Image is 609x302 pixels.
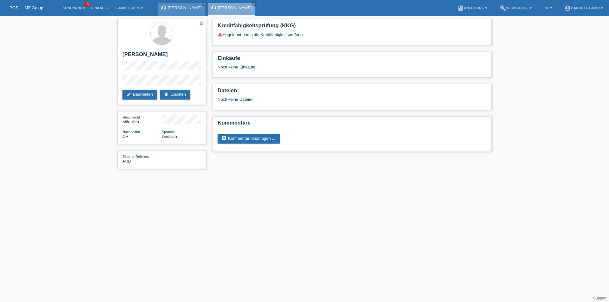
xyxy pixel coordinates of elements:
a: star_border [199,21,205,27]
a: account_circleHandeys GmbH ▾ [561,6,606,10]
a: close [252,2,257,6]
i: warning [218,32,223,37]
a: Kund*innen [59,6,88,10]
div: Abgelehnt durch die Kreditfähigkeitsprüfung. [218,32,487,42]
h2: Dateien [218,87,487,97]
h2: Kommentare [218,120,487,129]
span: 13 [84,2,90,7]
i: delete [164,92,169,97]
a: bookAnleitung ▾ [454,6,490,10]
a: POS — MF Group [10,5,43,10]
a: [PERSON_NAME] [218,5,252,10]
i: edit [126,92,131,97]
a: buildWerkzeuge ▾ [497,6,535,10]
i: close [203,2,206,5]
span: Geschlecht [122,115,140,119]
div: Noch keine Dateien [218,97,411,102]
i: comment [221,136,226,141]
span: Nationalität [122,130,140,134]
a: deleteLöschen [160,90,190,100]
span: Externe Referenz [122,155,150,158]
span: Sprache [162,130,175,134]
div: Noch keine Einkäufe [218,65,487,74]
a: DE ▾ [541,6,555,10]
div: Männlich [122,115,162,124]
a: Support [593,296,606,300]
a: E-Mail Support [112,6,148,10]
h2: [PERSON_NAME] [122,51,201,61]
i: close [253,2,256,5]
i: book [457,5,464,11]
a: editBearbeiten [122,90,157,100]
h2: Einkäufe [218,55,487,65]
span: Schweiz [122,134,128,139]
a: close [202,2,207,6]
h2: Kreditfähigkeitsprüfung (KKG) [218,22,487,32]
span: Deutsch [162,134,177,139]
a: commentKommentar hinzufügen ... [218,134,280,144]
i: account_circle [565,5,571,11]
a: [PERSON_NAME] [168,5,202,10]
div: ARB [122,154,162,164]
i: build [500,5,506,11]
a: Einkäufe [88,6,112,10]
i: star_border [199,21,205,26]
